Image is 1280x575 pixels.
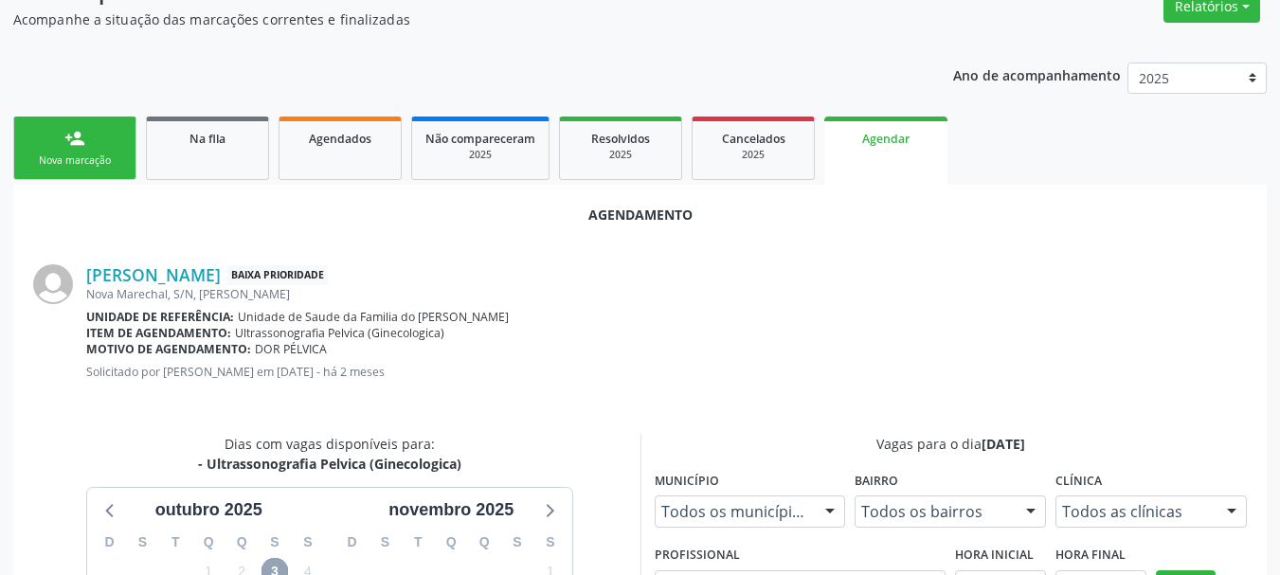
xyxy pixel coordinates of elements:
div: Vagas para o dia [655,434,1248,454]
div: 2025 [425,148,535,162]
div: Nova Marechal, S/N, [PERSON_NAME] [86,286,1247,302]
label: Profissional [655,541,740,570]
b: Motivo de agendamento: [86,341,251,357]
p: Solicitado por [PERSON_NAME] em [DATE] - há 2 meses [86,364,1247,380]
span: Baixa Prioridade [227,265,328,285]
div: S [533,528,567,557]
div: 2025 [706,148,801,162]
div: Q [468,528,501,557]
div: Agendamento [33,205,1247,225]
a: [PERSON_NAME] [86,264,221,285]
div: T [159,528,192,557]
span: Agendados [309,131,371,147]
span: [DATE] [982,435,1025,453]
label: Município [655,467,719,496]
div: novembro 2025 [381,497,521,523]
b: Item de agendamento: [86,325,231,341]
div: S [501,528,534,557]
div: S [291,528,324,557]
div: Q [192,528,225,557]
b: Unidade de referência: [86,309,234,325]
label: Hora final [1055,541,1126,570]
div: S [259,528,292,557]
div: person_add [64,128,85,149]
div: - Ultrassonografia Pelvica (Ginecologica) [198,454,461,474]
div: S [126,528,159,557]
div: Nova marcação [27,153,122,168]
div: outubro 2025 [148,497,270,523]
span: Todos os municípios [661,502,807,521]
label: Hora inicial [955,541,1034,570]
span: Ultrassonografia Pelvica (Ginecologica) [235,325,444,341]
div: S [369,528,402,557]
div: D [335,528,369,557]
div: Dias com vagas disponíveis para: [198,434,461,474]
span: Unidade de Saude da Familia do [PERSON_NAME] [238,309,509,325]
p: Ano de acompanhamento [953,63,1121,86]
div: D [93,528,126,557]
label: Clínica [1055,467,1102,496]
span: DOR PÉLVICA [255,341,327,357]
div: T [402,528,435,557]
div: Q [225,528,259,557]
label: Bairro [855,467,898,496]
span: Todos os bairros [861,502,1007,521]
img: img [33,264,73,304]
span: Cancelados [722,131,785,147]
p: Acompanhe a situação das marcações correntes e finalizadas [13,9,891,29]
span: Resolvidos [591,131,650,147]
span: Todos as clínicas [1062,502,1208,521]
div: Q [435,528,468,557]
div: 2025 [573,148,668,162]
span: Não compareceram [425,131,535,147]
span: Agendar [862,131,910,147]
span: Na fila [189,131,225,147]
